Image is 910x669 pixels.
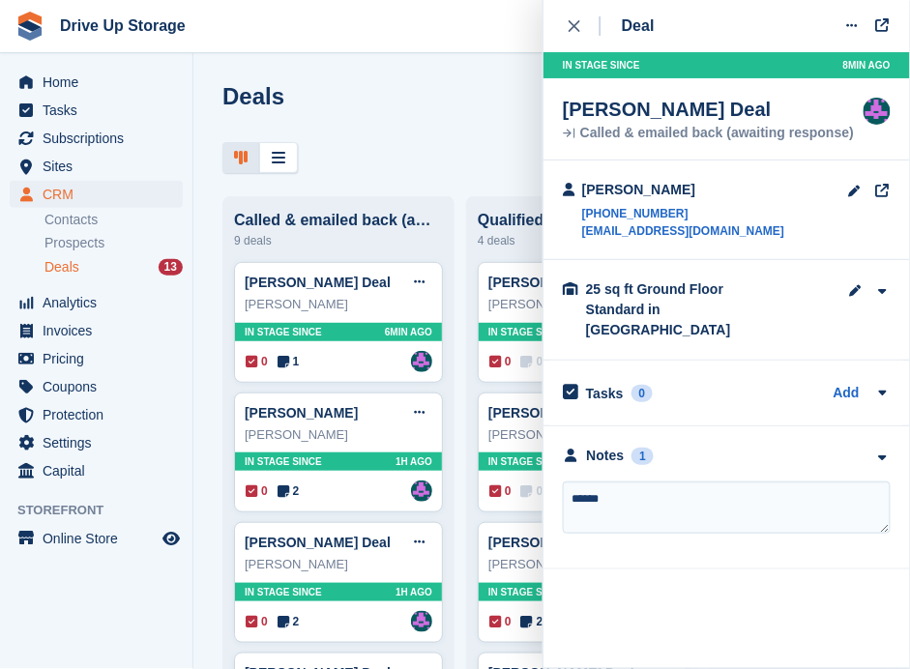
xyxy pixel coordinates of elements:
span: CRM [43,181,159,208]
div: [PERSON_NAME] [488,295,676,314]
h2: Tasks [586,385,624,402]
a: menu [10,525,183,552]
span: Sites [43,153,159,180]
div: [PERSON_NAME] [488,555,676,574]
div: 4 deals [478,229,687,252]
span: In stage since [488,585,566,599]
div: 13 [159,259,183,276]
span: Capital [43,457,159,484]
div: Deal [622,15,655,38]
div: [PERSON_NAME] [582,180,784,200]
span: Tasks [43,97,159,124]
img: Andy [864,98,891,125]
span: 0 [489,482,512,500]
span: Settings [43,429,159,456]
a: Andy [411,351,432,372]
a: menu [10,373,183,400]
span: 8MIN AGO [843,58,891,73]
img: stora-icon-8386f47178a22dfd0bd8f6a31ec36ba5ce8667c1dd55bd0f319d3a0aa187defe.svg [15,12,44,41]
a: [PERSON_NAME] Deal [488,275,634,290]
img: Andy [411,480,432,502]
span: Online Store [43,525,159,552]
a: Contacts [44,211,183,229]
span: Storefront [17,501,192,520]
a: menu [10,401,183,428]
div: [PERSON_NAME] [245,425,432,445]
a: Deals 13 [44,257,183,277]
a: menu [10,345,183,372]
span: In stage since [245,585,322,599]
span: In stage since [245,454,322,469]
div: Notes [587,446,625,466]
span: 0 [246,613,268,630]
span: In stage since [488,325,566,339]
a: menu [10,97,183,124]
span: 1H AGO [396,585,432,599]
span: In stage since [488,454,566,469]
a: Add [834,383,860,405]
span: 2 [521,613,543,630]
span: 0 [521,353,543,370]
span: Home [43,69,159,96]
div: [PERSON_NAME] Deal [563,98,854,121]
h1: Deals [222,83,284,109]
span: 2 [278,482,300,500]
div: 25 sq ft Ground Floor Standard in [GEOGRAPHIC_DATA] [586,279,779,340]
a: menu [10,153,183,180]
a: [EMAIL_ADDRESS][DOMAIN_NAME] [582,222,784,240]
span: Prospects [44,234,104,252]
a: [PHONE_NUMBER] [582,205,784,222]
div: [PERSON_NAME] [245,295,432,314]
a: [PERSON_NAME] Deal [245,275,391,290]
a: menu [10,457,183,484]
span: 1H AGO [396,454,432,469]
a: [PERSON_NAME] Deal [488,535,634,550]
span: Pricing [43,345,159,372]
a: menu [10,289,183,316]
a: menu [10,429,183,456]
span: 2 [278,613,300,630]
a: [PERSON_NAME] [245,405,358,421]
a: menu [10,69,183,96]
span: In stage since [563,58,640,73]
span: Subscriptions [43,125,159,152]
span: 0 [246,482,268,500]
span: 6MIN AGO [385,325,432,339]
div: [PERSON_NAME] [245,555,432,574]
a: Preview store [160,527,183,550]
span: Coupons [43,373,159,400]
div: 1 [631,448,654,465]
a: Drive Up Storage [52,10,193,42]
div: Called & emailed back (awaiting response) [234,212,443,229]
a: menu [10,317,183,344]
span: 0 [246,353,268,370]
div: 9 deals [234,229,443,252]
a: [PERSON_NAME] Deal [488,405,634,421]
div: [PERSON_NAME] [488,425,676,445]
div: 0 [631,385,654,402]
span: 0 [521,482,543,500]
a: [PERSON_NAME] Deal [245,535,391,550]
div: Qualified: Spoken/email conversation with them [478,212,687,229]
a: Prospects [44,233,183,253]
span: Protection [43,401,159,428]
span: Deals [44,258,79,276]
span: 1 [278,353,300,370]
span: 0 [489,353,512,370]
a: menu [10,181,183,208]
div: Called & emailed back (awaiting response) [563,127,854,140]
a: menu [10,125,183,152]
span: In stage since [245,325,322,339]
span: Analytics [43,289,159,316]
span: 0 [489,613,512,630]
img: Andy [411,611,432,632]
span: Invoices [43,317,159,344]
